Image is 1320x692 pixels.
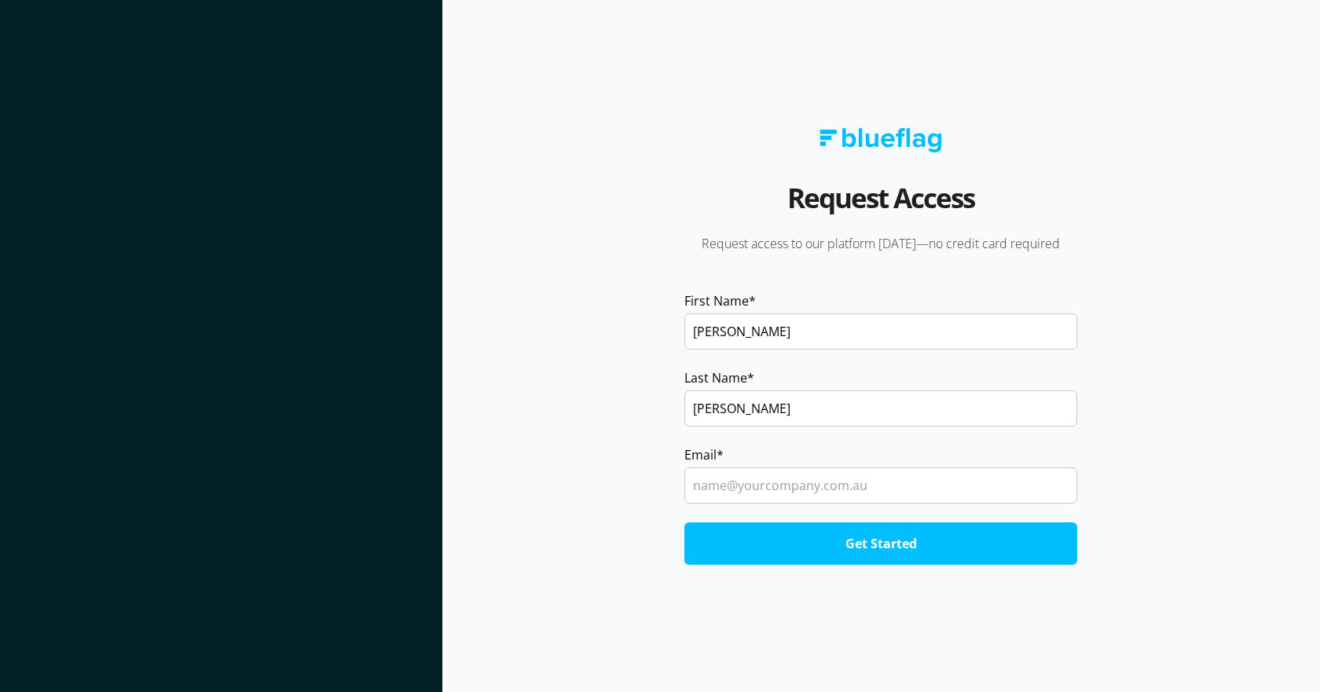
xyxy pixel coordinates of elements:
span: First Name [684,291,749,310]
input: John [684,313,1077,350]
input: Smith [684,390,1077,427]
p: Request access to our platform [DATE]—no credit card required [662,235,1099,252]
input: name@yourcompany.com.au [684,467,1077,503]
span: Last Name [684,368,747,387]
input: Get Started [684,522,1077,565]
img: Blue Flag logo [819,128,942,152]
span: Email [684,445,717,464]
h2: Request Access [787,176,974,235]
